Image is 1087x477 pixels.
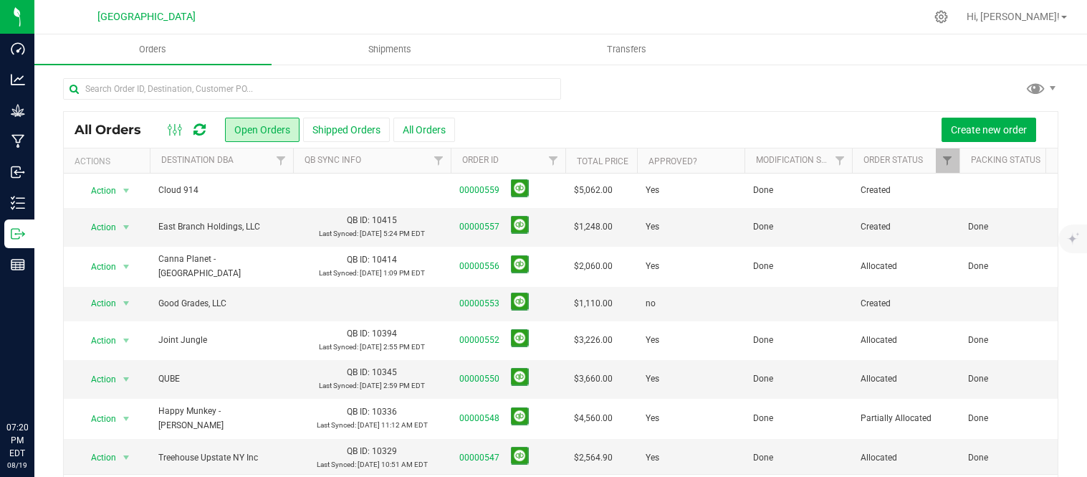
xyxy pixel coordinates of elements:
[574,260,613,273] span: $2,060.00
[349,43,431,56] span: Shipments
[753,334,773,347] span: Done
[120,43,186,56] span: Orders
[118,409,135,429] span: select
[574,184,613,197] span: $5,062.00
[968,451,988,465] span: Done
[753,451,773,465] span: Done
[574,372,613,386] span: $3,660.00
[347,407,370,417] span: QB ID:
[42,360,59,377] iframe: Resource center unread badge
[861,372,951,386] span: Allocated
[303,118,390,142] button: Shipped Orders
[11,72,25,87] inline-svg: Analytics
[360,343,425,351] span: [DATE] 2:55 PM EDT
[459,451,499,465] a: 00000547
[158,220,284,234] span: East Branch Holdings, LLC
[360,230,425,237] span: [DATE] 5:24 PM EDT
[11,134,25,148] inline-svg: Manufacturing
[756,155,847,165] a: Modification Status
[11,227,25,241] inline-svg: Outbound
[753,260,773,273] span: Done
[319,343,358,351] span: Last Synced:
[158,334,284,347] span: Joint Jungle
[78,293,117,313] span: Action
[646,372,659,386] span: Yes
[459,184,499,197] a: 00000559
[393,118,455,142] button: All Orders
[319,382,358,389] span: Last Synced:
[646,412,659,425] span: Yes
[158,451,284,465] span: Treehouse Upstate NY Inc
[78,331,117,351] span: Action
[11,103,25,118] inline-svg: Grow
[646,451,659,465] span: Yes
[753,220,773,234] span: Done
[459,412,499,425] a: 00000548
[372,446,397,456] span: 10329
[161,155,234,165] a: Destination DBA
[272,34,509,65] a: Shipments
[6,421,28,460] p: 07:20 PM EDT
[158,297,284,311] span: Good Grades, LLC
[372,407,397,417] span: 10336
[459,297,499,311] a: 00000553
[118,293,135,313] span: select
[861,412,951,425] span: Partially Allocated
[753,412,773,425] span: Done
[347,329,370,339] span: QB ID:
[34,34,272,65] a: Orders
[968,372,988,386] span: Done
[78,181,117,201] span: Action
[968,260,988,273] span: Done
[574,297,613,311] span: $1,110.00
[646,297,656,311] span: no
[97,11,196,23] span: [GEOGRAPHIC_DATA]
[78,448,117,468] span: Action
[75,122,155,138] span: All Orders
[646,220,659,234] span: Yes
[11,165,25,179] inline-svg: Inbound
[347,367,370,377] span: QB ID:
[360,382,425,389] span: [DATE] 2:59 PM EDT
[942,118,1036,142] button: Create new order
[861,334,951,347] span: Allocated
[158,252,284,280] span: Canna Planet - [GEOGRAPHIC_DATA]
[63,78,561,100] input: Search Order ID, Destination, Customer PO...
[358,461,428,468] span: [DATE] 10:51 AM EDT
[11,196,25,210] inline-svg: Inventory
[347,215,370,225] span: QB ID:
[646,334,659,347] span: Yes
[574,220,613,234] span: $1,248.00
[319,230,358,237] span: Last Synced:
[542,148,565,173] a: Filter
[968,412,988,425] span: Done
[118,448,135,468] span: select
[118,369,135,389] span: select
[11,258,25,272] inline-svg: Reports
[158,405,284,432] span: Happy Munkey - [PERSON_NAME]
[118,217,135,237] span: select
[372,329,397,339] span: 10394
[78,409,117,429] span: Action
[936,148,959,173] a: Filter
[459,334,499,347] a: 00000552
[588,43,666,56] span: Transfers
[646,260,659,273] span: Yes
[574,451,613,465] span: $2,564.90
[317,461,356,468] span: Last Synced:
[459,260,499,273] a: 00000556
[78,257,117,277] span: Action
[968,334,988,347] span: Done
[427,148,451,173] a: Filter
[269,148,293,173] a: Filter
[932,10,950,24] div: Manage settings
[347,255,370,265] span: QB ID:
[753,372,773,386] span: Done
[78,369,117,389] span: Action
[861,451,951,465] span: Allocated
[459,220,499,234] a: 00000557
[1043,148,1067,173] a: Filter
[358,421,428,429] span: [DATE] 11:12 AM EDT
[753,184,773,197] span: Done
[861,184,951,197] span: Created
